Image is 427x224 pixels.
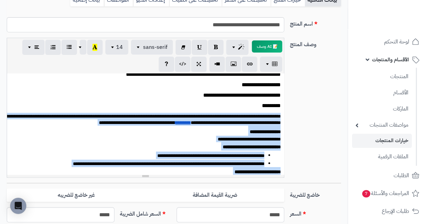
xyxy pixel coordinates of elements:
label: ضريبة القيمة المضافة [145,188,284,202]
label: وصف المنتج [287,38,344,49]
a: مواصفات المنتجات [352,118,412,132]
span: الأقسام والمنتجات [372,55,409,64]
button: 📝 AI وصف [252,40,282,53]
span: لوحة التحكم [384,37,409,46]
a: الماركات [352,102,412,116]
span: الطلبات [394,171,409,180]
a: لوحة التحكم [352,34,423,50]
a: طلبات الإرجاع [352,203,423,219]
label: اسم المنتج [287,17,344,28]
a: المراجعات والأسئلة7 [352,185,423,201]
span: 7 [362,190,370,197]
a: الملفات الرقمية [352,150,412,164]
span: طلبات الإرجاع [382,206,409,216]
span: المراجعات والأسئلة [362,189,409,198]
label: السعر شامل الضريبة [117,207,174,218]
img: logo-2.png [381,19,421,33]
div: Open Intercom Messenger [10,198,26,214]
a: الأقسام [352,86,412,100]
label: خاضع للضريبة [287,188,344,199]
button: 14 [105,40,128,55]
span: 14 [116,43,123,51]
a: الطلبات [352,167,423,184]
span: sans-serif [143,43,167,51]
label: السعر [287,207,344,218]
button: sans-serif [131,40,173,55]
a: خيارات المنتجات [352,134,412,148]
a: المنتجات [352,69,412,84]
label: غير خاضع للضريبه [7,188,145,202]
